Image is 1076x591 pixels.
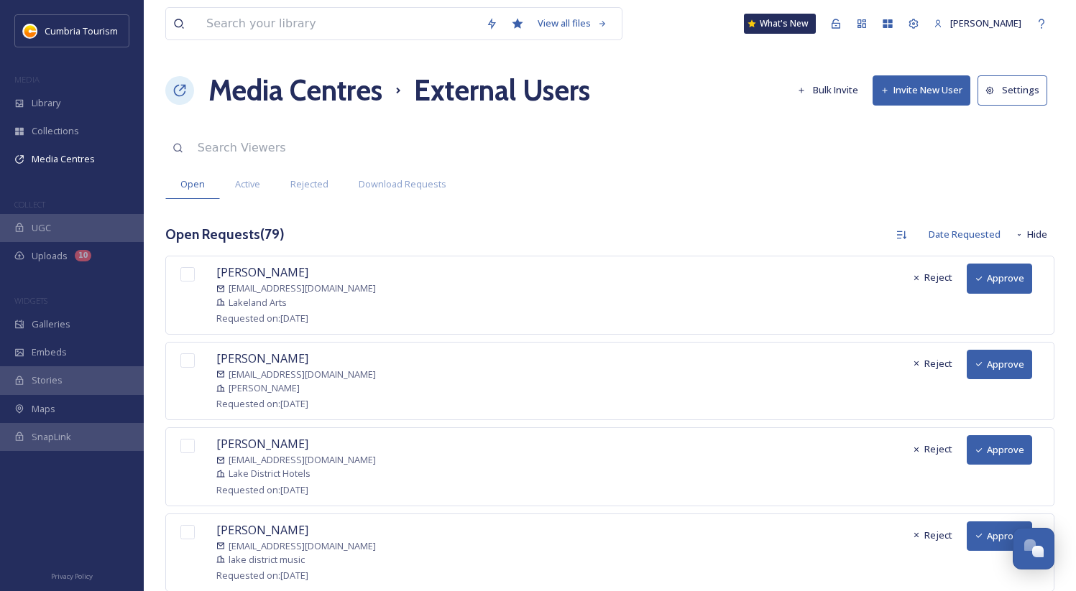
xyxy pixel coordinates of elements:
[235,177,260,191] span: Active
[414,69,590,112] h1: External Users
[1013,528,1054,569] button: Open Chat
[199,8,479,39] input: Search your library
[229,467,311,480] span: Lake District Hotels
[229,296,287,310] span: Lakeland Arts
[967,264,1032,293] button: Approve
[978,75,1054,105] a: Settings
[905,264,960,292] button: Reject
[1008,220,1054,248] button: Hide
[32,152,95,166] span: Media Centres
[216,522,308,538] span: [PERSON_NAME]
[32,249,68,263] span: Uploads
[905,435,960,463] button: Reject
[967,435,1032,465] button: Approve
[216,264,308,280] span: [PERSON_NAME]
[14,199,45,210] span: COLLECT
[229,539,376,553] span: [EMAIL_ADDRESS][DOMAIN_NAME]
[229,381,300,395] span: [PERSON_NAME]
[921,220,1008,248] div: Date Requested
[978,75,1047,105] button: Settings
[950,17,1021,29] span: [PERSON_NAME]
[14,295,47,306] span: WIDGETS
[32,430,71,444] span: SnapLink
[216,312,308,325] span: Requested on: [DATE]
[967,350,1032,379] button: Approve
[229,368,376,381] span: [EMAIL_ADDRESS][DOMAIN_NAME]
[32,317,70,331] span: Galleries
[32,221,51,235] span: UGC
[32,345,67,359] span: Embeds
[905,350,960,378] button: Reject
[790,76,866,104] button: Bulk Invite
[290,177,328,191] span: Rejected
[905,521,960,549] button: Reject
[744,14,816,34] a: What's New
[229,281,376,295] span: [EMAIL_ADDRESS][DOMAIN_NAME]
[51,567,93,584] a: Privacy Policy
[873,75,970,105] button: Invite New User
[208,69,382,112] a: Media Centres
[32,124,79,138] span: Collections
[32,402,55,416] span: Maps
[216,350,308,366] span: [PERSON_NAME]
[190,132,525,164] input: Search Viewers
[32,96,60,110] span: Library
[530,9,615,37] a: View all files
[967,521,1032,551] button: Approve
[216,483,308,496] span: Requested on: [DATE]
[229,553,305,567] span: lake district music
[51,572,93,581] span: Privacy Policy
[359,177,446,191] span: Download Requests
[790,76,873,104] a: Bulk Invite
[180,177,205,191] span: Open
[14,74,40,85] span: MEDIA
[926,9,1029,37] a: [PERSON_NAME]
[216,397,308,410] span: Requested on: [DATE]
[216,569,308,582] span: Requested on: [DATE]
[75,250,91,261] div: 10
[23,24,37,38] img: images.jpg
[32,373,63,387] span: Stories
[45,24,118,37] span: Cumbria Tourism
[229,453,376,467] span: [EMAIL_ADDRESS][DOMAIN_NAME]
[216,436,308,452] span: [PERSON_NAME]
[165,224,285,245] h3: Open Requests ( 79 )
